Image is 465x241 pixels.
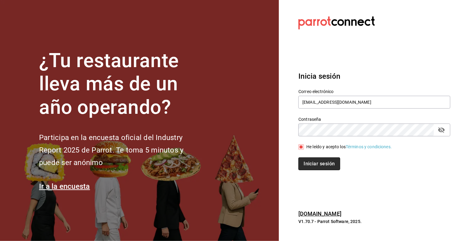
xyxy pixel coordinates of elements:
[298,117,450,121] label: Contraseña
[298,96,450,109] input: Ingresa tu correo electrónico
[436,125,447,135] button: passwordField
[298,89,450,94] label: Correo electrónico
[39,182,90,191] a: Ir a la encuesta
[39,131,204,169] h2: Participa en la encuesta oficial del Industry Report 2025 de Parrot. Te toma 5 minutos y puede se...
[39,49,204,119] h1: ¿Tu restaurante lleva más de un año operando?
[346,144,392,149] a: Términos y condiciones.
[298,210,341,217] a: [DOMAIN_NAME]
[306,144,392,150] div: He leído y acepto los
[298,157,340,170] button: Iniciar sesión
[298,71,450,82] h3: Inicia sesión
[298,218,450,225] p: V1.70.7 - Parrot Software, 2025.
